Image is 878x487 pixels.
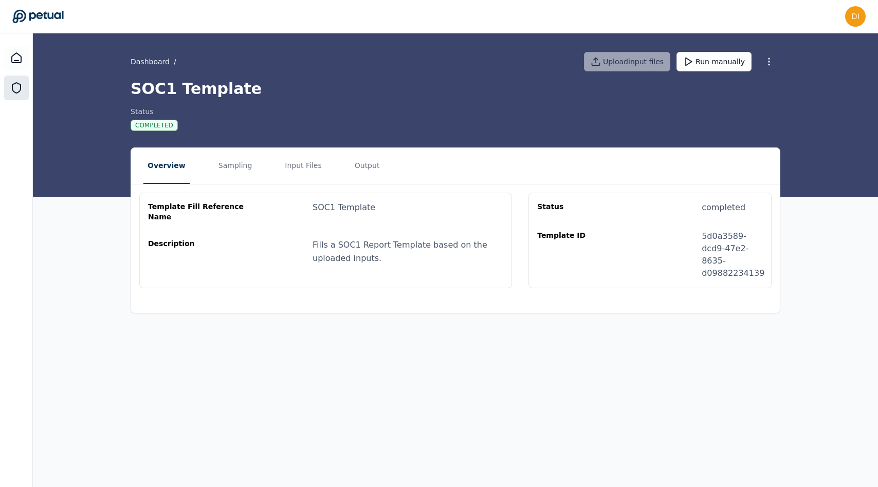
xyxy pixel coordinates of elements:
[4,76,29,100] a: SOC
[281,148,325,184] button: Input Files
[131,120,178,131] div: Completed
[131,80,780,98] h1: SOC1 Template
[12,9,64,24] a: Go to Dashboard
[845,6,866,27] img: dishant.khurana@snowflake.com
[584,52,670,71] button: Uploadinput files
[537,230,636,279] div: Template ID
[351,148,384,184] button: Output
[131,148,780,184] nav: Tabs
[702,201,745,214] div: completed
[214,148,257,184] button: Sampling
[537,201,636,214] div: Status
[313,240,487,263] span: Fills a SOC1 Report Template based on the uploaded inputs.
[148,201,247,222] div: Template Fill Reference Name
[131,57,170,67] a: Dashboard
[131,57,176,67] div: /
[131,106,178,117] div: Status
[313,201,375,222] div: SOC1 Template
[702,230,764,279] div: 5d0a3589-dcd9-47e2-8635-d09882234139
[4,46,29,70] a: Dashboard
[676,52,752,71] button: Run manually
[143,148,190,184] button: Overview
[148,238,247,265] div: Description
